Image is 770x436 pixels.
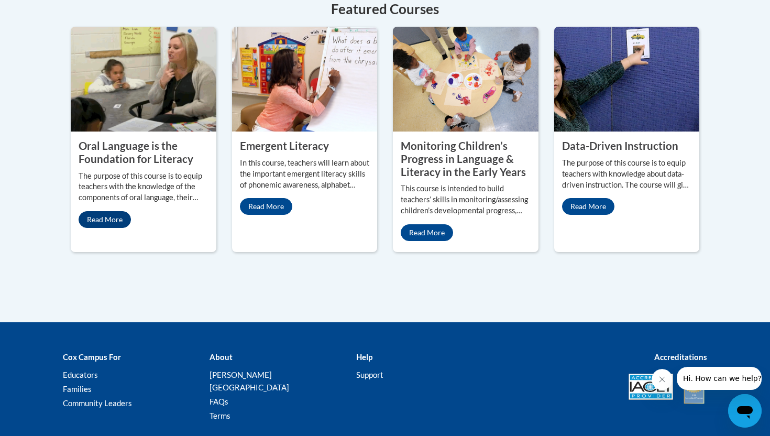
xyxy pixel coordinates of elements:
property: Data-Driven Instruction [562,139,678,152]
property: Oral Language is the Foundation for Literacy [79,139,193,165]
property: Emergent Literacy [240,139,329,152]
a: Support [356,370,383,379]
img: Accredited IACET® Provider [629,374,673,400]
p: The purpose of this course is to equip teachers with knowledge about data-driven instruction. The... [562,158,692,191]
property: Monitoring Children’s Progress in Language & Literacy in the Early Years [401,139,526,178]
b: Help [356,352,372,362]
iframe: Button to launch messaging window [728,394,762,428]
img: Data-Driven Instruction [554,27,700,132]
img: Monitoring Children’s Progress in Language & Literacy in the Early Years [393,27,538,132]
a: [PERSON_NAME][GEOGRAPHIC_DATA] [210,370,289,392]
b: Cox Campus For [63,352,121,362]
b: About [210,352,233,362]
a: Read More [79,211,131,228]
iframe: Message from company [677,367,762,390]
a: Terms [210,411,230,420]
a: Educators [63,370,98,379]
iframe: Close message [652,369,673,390]
a: Families [63,384,92,394]
a: Read More [401,224,453,241]
a: Community Leaders [63,398,132,408]
a: FAQs [210,397,228,406]
p: In this course, teachers will learn about the important emergent literacy skills of phonemic awar... [240,158,370,191]
p: This course is intended to build teachers’ skills in monitoring/assessing children’s developmenta... [401,183,531,216]
p: The purpose of this course is to equip teachers with the knowledge of the components of oral lang... [79,171,208,204]
a: Read More [562,198,614,215]
a: Read More [240,198,292,215]
img: Emergent Literacy [232,27,378,132]
b: Accreditations [654,352,707,362]
img: Oral Language is the Foundation for Literacy [71,27,216,132]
